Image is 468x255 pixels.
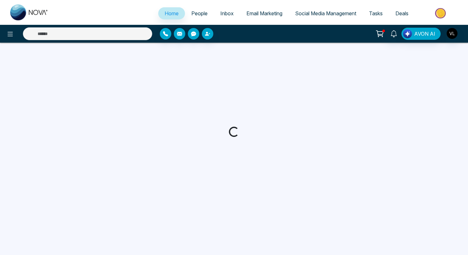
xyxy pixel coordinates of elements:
span: Email Marketing [246,10,282,17]
img: Lead Flow [403,29,412,38]
img: User Avatar [447,28,457,39]
span: Inbox [220,10,234,17]
a: Deals [389,7,415,19]
img: Nova CRM Logo [10,4,48,20]
span: Social Media Management [295,10,356,17]
span: AVON AI [414,30,435,38]
a: Home [158,7,185,19]
a: Inbox [214,7,240,19]
span: People [191,10,208,17]
a: People [185,7,214,19]
button: AVON AI [401,28,441,40]
span: Home [165,10,179,17]
span: Deals [395,10,408,17]
a: Social Media Management [289,7,363,19]
a: Tasks [363,7,389,19]
span: Tasks [369,10,383,17]
a: Email Marketing [240,7,289,19]
img: Market-place.gif [418,6,464,20]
